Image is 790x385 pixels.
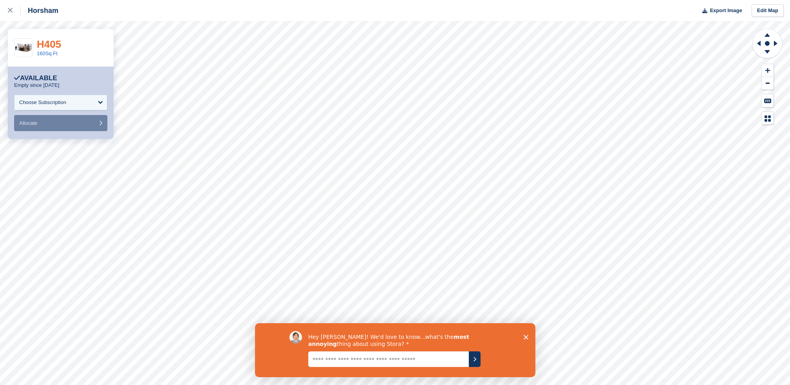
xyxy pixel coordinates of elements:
[710,7,742,14] span: Export Image
[21,6,58,15] div: Horsham
[14,82,59,88] p: Empty since [DATE]
[37,50,58,56] a: 160Sq.Ft
[698,4,742,17] button: Export Image
[19,99,66,106] div: Choose Subscription
[14,74,57,82] div: Available
[37,38,61,50] a: H405
[14,41,33,55] img: 150-sqft-unit.jpg
[255,323,535,377] iframe: Survey by David from Stora
[762,112,774,125] button: Map Legend
[762,77,774,90] button: Zoom Out
[14,115,107,131] button: Allocate
[762,64,774,77] button: Zoom In
[752,4,784,17] a: Edit Map
[19,120,37,126] span: Allocate
[762,94,774,107] button: Keyboard Shortcuts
